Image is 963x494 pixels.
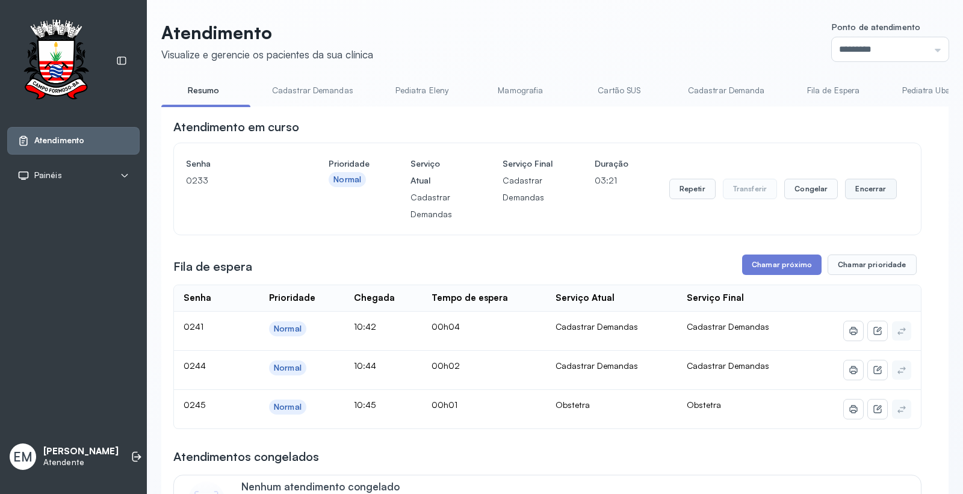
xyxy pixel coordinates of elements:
h4: Serviço Final [503,155,554,172]
div: Chegada [354,292,395,304]
h3: Fila de espera [173,258,252,275]
a: Atendimento [17,135,129,147]
button: Encerrar [845,179,896,199]
button: Transferir [723,179,778,199]
a: Fila de Espera [791,81,876,100]
h3: Atendimento em curso [173,119,299,135]
h4: Senha [186,155,288,172]
span: 10:44 [354,360,376,371]
h3: Atendimentos congelados [173,448,319,465]
span: Atendimento [34,135,84,146]
a: Cartão SUS [577,81,661,100]
a: Mamografia [478,81,563,100]
span: 0241 [184,321,203,332]
span: 10:45 [354,400,376,410]
div: Visualize e gerencie os pacientes da sua clínica [161,48,373,61]
a: Cadastrar Demanda [676,81,777,100]
p: Atendimento [161,22,373,43]
span: 0245 [184,400,205,410]
span: 00h04 [432,321,460,332]
h4: Duração [595,155,628,172]
span: 0244 [184,360,206,371]
div: Serviço Atual [556,292,615,304]
span: Painéis [34,170,62,181]
button: Repetir [669,179,716,199]
p: 03:21 [595,172,628,189]
p: Cadastrar Demandas [503,172,554,206]
button: Chamar prioridade [828,255,917,275]
div: Tempo de espera [432,292,508,304]
div: Senha [184,292,211,304]
div: Prioridade [269,292,315,304]
div: Normal [274,402,302,412]
p: Cadastrar Demandas [410,189,462,223]
a: Cadastrar Demandas [260,81,365,100]
span: Cadastrar Demandas [687,321,769,332]
span: 00h01 [432,400,457,410]
div: Serviço Final [687,292,744,304]
span: 00h02 [432,360,460,371]
img: Logotipo do estabelecimento [13,19,99,103]
span: Cadastrar Demandas [687,360,769,371]
h4: Prioridade [329,155,370,172]
button: Chamar próximo [742,255,822,275]
a: Resumo [161,81,246,100]
p: Atendente [43,457,119,468]
p: 0233 [186,172,288,189]
div: Normal [333,174,361,185]
span: Obstetra [687,400,721,410]
div: Cadastrar Demandas [556,321,667,332]
a: Pediatra Eleny [380,81,464,100]
span: 10:42 [354,321,376,332]
div: Cadastrar Demandas [556,360,667,371]
p: Nenhum atendimento congelado [241,480,560,493]
h4: Serviço Atual [410,155,462,189]
div: Obstetra [556,400,667,410]
span: Ponto de atendimento [832,22,920,32]
button: Congelar [784,179,838,199]
div: Normal [274,363,302,373]
div: Normal [274,324,302,334]
p: [PERSON_NAME] [43,446,119,457]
